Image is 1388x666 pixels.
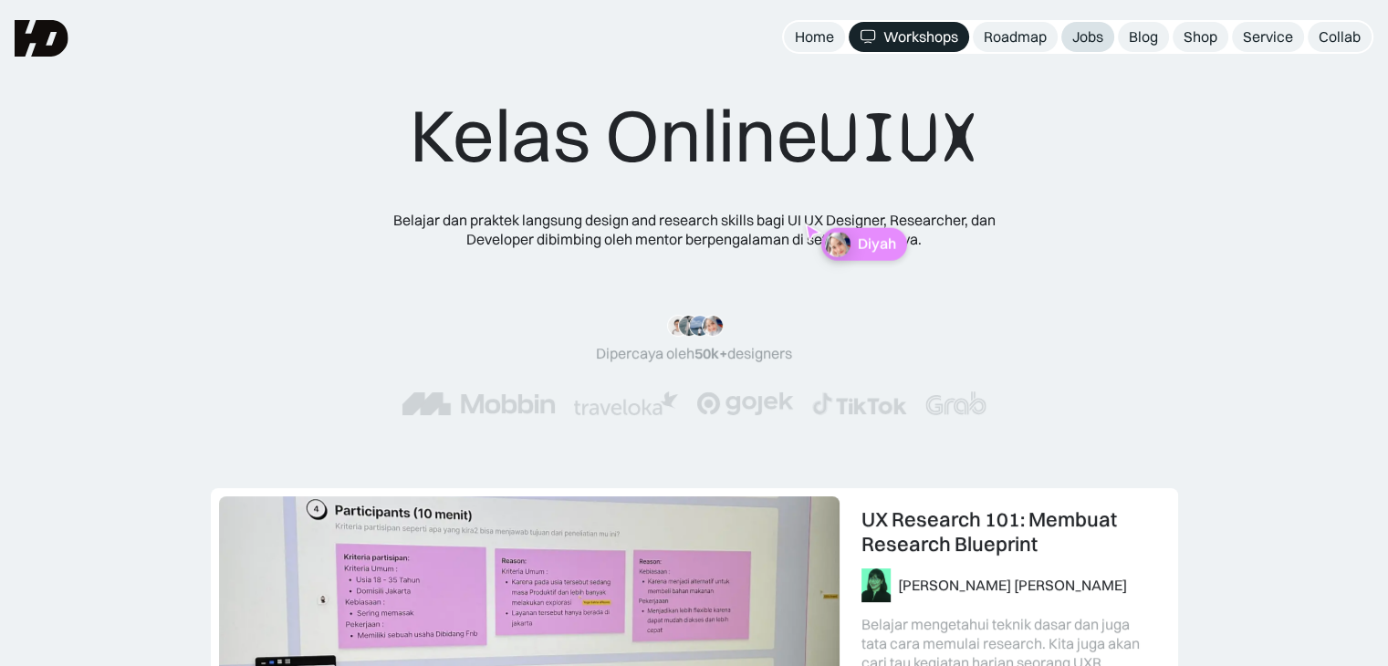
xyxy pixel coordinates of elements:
[51,29,89,44] div: v 4.0.25
[1173,22,1228,52] a: Shop
[1319,27,1361,47] div: Collab
[47,47,201,62] div: Domain: [DOMAIN_NAME]
[795,27,834,47] div: Home
[596,344,792,363] div: Dipercaya oleh designers
[784,22,845,52] a: Home
[973,22,1058,52] a: Roadmap
[29,29,44,44] img: logo_orange.svg
[29,47,44,62] img: website_grey.svg
[883,27,958,47] div: Workshops
[984,27,1047,47] div: Roadmap
[1072,27,1103,47] div: Jobs
[1061,22,1114,52] a: Jobs
[73,108,163,120] div: Domain Overview
[819,94,979,182] span: UIUX
[857,235,895,253] p: Diyah
[1129,27,1158,47] div: Blog
[53,106,68,120] img: tab_domain_overview_orange.svg
[1232,22,1304,52] a: Service
[410,91,979,182] div: Kelas Online
[184,106,199,120] img: tab_keywords_by_traffic_grey.svg
[694,344,727,362] span: 50k+
[1308,22,1372,52] a: Collab
[1118,22,1169,52] a: Blog
[1243,27,1293,47] div: Service
[1184,27,1217,47] div: Shop
[204,108,301,120] div: Keywords by Traffic
[366,211,1023,249] div: Belajar dan praktek langsung design and research skills bagi UI UX Designer, Researcher, dan Deve...
[849,22,969,52] a: Workshops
